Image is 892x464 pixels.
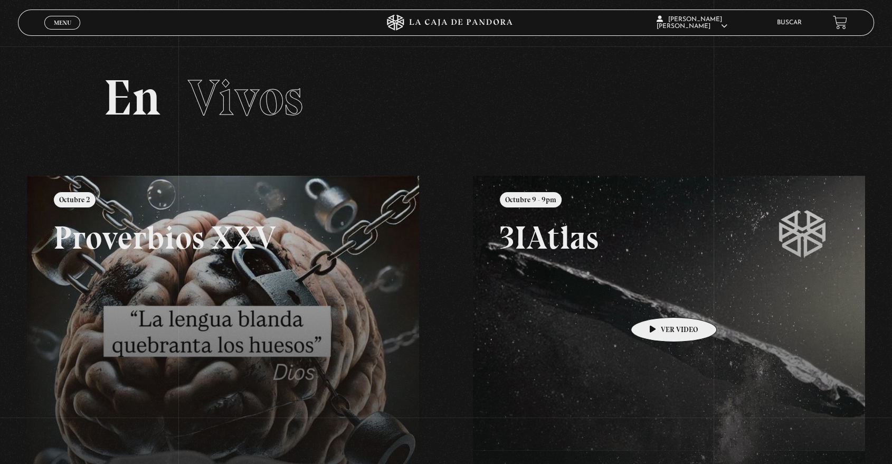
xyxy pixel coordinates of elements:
a: View your shopping cart [833,15,847,30]
span: [PERSON_NAME] [PERSON_NAME] [656,16,727,30]
h2: En [103,73,789,123]
span: Cerrar [50,28,75,35]
span: Menu [54,20,71,26]
a: Buscar [776,20,801,26]
span: Vivos [188,68,303,128]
